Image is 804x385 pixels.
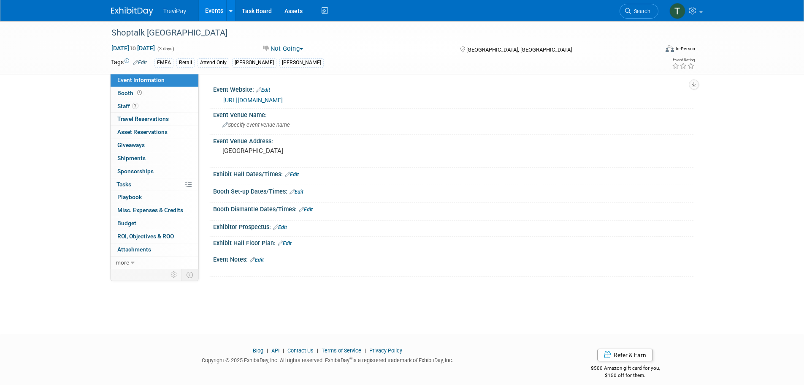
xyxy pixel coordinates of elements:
a: Edit [256,87,270,93]
span: | [265,347,270,354]
div: [PERSON_NAME] [232,58,276,67]
span: Playbook [117,194,142,200]
div: Event Rating [672,58,695,62]
div: Event Notes: [213,253,693,264]
div: $500 Amazon gift card for you, [557,359,693,379]
span: Event Information [117,76,165,83]
span: Search [631,8,650,14]
a: Event Information [111,74,198,87]
div: Exhibit Hall Floor Plan: [213,237,693,248]
a: Booth [111,87,198,100]
div: Event Format [609,44,696,57]
span: Misc. Expenses & Credits [117,207,183,213]
a: Edit [299,207,313,213]
button: Not Going [260,44,306,53]
a: Playbook [111,191,198,204]
span: | [315,347,320,354]
a: Edit [285,172,299,177]
a: API [271,347,279,354]
span: to [129,45,137,52]
span: more [116,259,129,266]
img: Format-Inperson.png [666,45,674,52]
div: EMEA [154,58,173,67]
span: Staff [117,103,138,109]
img: Tara DePaepe [669,3,685,19]
a: Blog [253,347,263,354]
a: Edit [133,60,147,66]
td: Toggle Event Tabs [181,269,198,280]
a: Attachments [111,243,198,256]
a: Staff2 [111,100,198,113]
div: Copyright © 2025 ExhibitDay, Inc. All rights reserved. ExhibitDay is a registered trademark of Ex... [111,355,545,364]
span: Specify event venue name [222,122,290,128]
span: [GEOGRAPHIC_DATA], [GEOGRAPHIC_DATA] [466,46,572,53]
div: Exhibit Hall Dates/Times: [213,168,693,179]
td: Tags [111,58,147,68]
a: more [111,257,198,269]
div: Attend Only [198,58,229,67]
div: Event Venue Address: [213,135,693,145]
span: ROI, Objectives & ROO [117,233,174,240]
div: Shoptalk [GEOGRAPHIC_DATA] [108,25,646,41]
a: Refer & Earn [597,349,653,361]
a: ROI, Objectives & ROO [111,230,198,243]
a: Edit [273,224,287,230]
span: (3 days) [157,46,174,52]
a: Budget [111,217,198,230]
div: Retail [176,58,195,67]
a: [URL][DOMAIN_NAME] [223,97,283,104]
pre: [GEOGRAPHIC_DATA] [222,147,404,155]
span: Asset Reservations [117,128,168,135]
div: [PERSON_NAME] [279,58,324,67]
span: Attachments [117,246,151,253]
a: Shipments [111,152,198,165]
a: Travel Reservations [111,113,198,126]
a: Asset Reservations [111,126,198,139]
span: Giveaways [117,142,145,148]
a: Edit [278,240,292,246]
span: Tasks [116,181,131,188]
a: Edit [290,189,303,195]
a: Search [620,4,658,19]
div: Booth Set-up Dates/Times: [213,185,693,196]
span: Sponsorships [117,168,154,175]
div: Exhibitor Prospectus: [213,221,693,232]
span: 2 [132,103,138,109]
a: Tasks [111,178,198,191]
a: Contact Us [287,347,314,354]
span: [DATE] [DATE] [111,44,155,52]
div: Event Website: [213,83,693,94]
sup: ® [349,356,352,361]
span: | [281,347,286,354]
a: Terms of Service [322,347,361,354]
td: Personalize Event Tab Strip [167,269,181,280]
span: Booth [117,90,143,96]
div: In-Person [675,46,695,52]
span: Booth not reserved yet [135,90,143,96]
a: Misc. Expenses & Credits [111,204,198,217]
a: Privacy Policy [369,347,402,354]
img: ExhibitDay [111,7,153,16]
a: Edit [250,257,264,263]
a: Giveaways [111,139,198,152]
div: $150 off for them. [557,372,693,379]
span: Shipments [117,155,146,161]
div: Event Venue Name: [213,109,693,119]
a: Sponsorships [111,165,198,178]
span: Travel Reservations [117,115,169,122]
span: | [363,347,368,354]
span: TreviPay [163,8,187,14]
div: Booth Dismantle Dates/Times: [213,203,693,214]
span: Budget [117,220,136,227]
